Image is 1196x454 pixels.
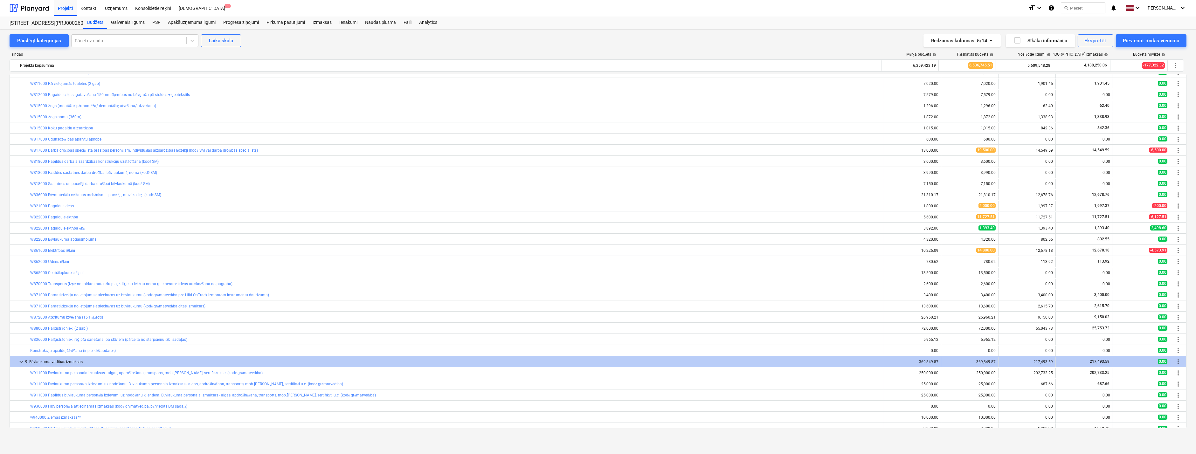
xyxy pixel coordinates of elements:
[1001,226,1053,230] div: 1,393.40
[1150,225,1167,230] span: 2,498.60
[1001,293,1053,297] div: 3,400.00
[1174,247,1182,254] span: Vairāk darbību
[1158,370,1167,375] span: 0.00
[219,16,263,29] a: Progresa ziņojumi
[1174,258,1182,265] span: Vairāk darbību
[30,115,81,119] a: W815000 Žogs noma (360m)
[1174,169,1182,176] span: Vairāk darbību
[1058,348,1110,353] div: 0.00
[1001,182,1053,186] div: 0.00
[30,348,116,353] a: Konstrukciju apsilde, žāvēšana (ir pie iekš.apdares)
[30,104,156,108] a: W815000 Žogs (montāža/ pārmontāža/ demontāža; atvešana/ aizvešana)
[887,237,938,242] div: 4,320.00
[1172,62,1179,69] span: Vairāk darbību
[887,137,938,141] div: 600.00
[944,293,996,297] div: 3,400.00
[1174,380,1182,388] span: Vairāk darbību
[83,16,107,29] div: Budžets
[30,237,96,242] a: W822000 Būvlaukuma apgaismojums
[1001,426,1053,431] div: 1,918.32
[887,282,938,286] div: 2,600.00
[1091,192,1110,197] span: 12,678.76
[1001,304,1053,308] div: 2,615.70
[1174,269,1182,277] span: Vairāk darbību
[887,93,938,97] div: 7,579.00
[1078,34,1113,47] button: Eksportēt
[1013,37,1068,45] div: Sīkāka informācija
[1094,81,1110,86] span: 1,901.45
[1174,80,1182,87] span: Vairāk darbību
[30,326,88,331] a: W880000 Palīgstrādnieki (2 gab.)
[887,315,938,320] div: 26,960.21
[887,259,938,264] div: 780.62
[10,20,76,27] div: [STREET_ADDRESS](PRJ0002600) 2601946
[30,304,205,308] a: W871000 Pamatlīdzekļu nolietojums attiecināms uz būvlaukumu (kodē grāmatvedība citas izmaksas)
[25,357,881,367] div: 9- Būvlaukuma vadības izmaksas
[400,16,415,29] a: Faili
[1001,371,1053,375] div: 202,733.25
[30,93,190,97] a: W812000 Pagaidu ceļu sagatavošana 150mm šķembas no būvgružu pārstrādes + geotekstīls
[1001,404,1053,409] div: 0.00
[1094,292,1110,297] span: 3,400.00
[887,360,938,364] div: 369,849.87
[1001,215,1053,219] div: 11,727.51
[309,16,335,29] a: Izmaksas
[30,393,376,397] a: W911000 Papildus būvlaukuma personāla izdevumi uz nodošanu klientiem. Būvlaukuma personala izmaks...
[944,415,996,420] div: 10,000.00
[1001,159,1053,164] div: 0.00
[1174,358,1182,366] span: Vairāk darbību
[1058,282,1110,286] div: 0.00
[1001,93,1053,97] div: 0.00
[1001,104,1053,108] div: 62.40
[30,371,263,375] a: W911000 Būvlaukuma personala izmaksas - algas, apdrošināšana, transports, mob.[PERSON_NAME], sert...
[1158,314,1167,320] span: 0.00
[1061,3,1105,13] button: Meklēt
[1174,113,1182,121] span: Vairāk darbību
[1091,248,1110,252] span: 12,678.18
[1158,426,1167,431] span: 0.00
[1174,224,1182,232] span: Vairāk darbību
[1103,53,1108,57] span: help
[1158,337,1167,342] span: 0.00
[1018,52,1051,57] div: Noslēgtie līgumi
[1158,348,1167,353] span: 0.00
[944,104,996,108] div: 1,296.00
[1058,170,1110,175] div: 0.00
[1116,34,1186,47] button: Pievienot rindas vienumu
[1174,280,1182,288] span: Vairāk darbību
[10,52,882,57] div: rindas
[30,248,75,253] a: W861000 Elektrības rēķini
[30,148,258,153] a: W817000 Darba drošības speciālista prasības personālam, individuālas aizsardzības līdzekļi (kodē ...
[1158,159,1167,164] span: 0.00
[1174,147,1182,154] span: Vairāk darbību
[978,203,996,208] span: 2,000.00
[1158,259,1167,264] span: 0.00
[944,304,996,308] div: 13,600.00
[1028,4,1035,12] i: format_size
[1001,271,1053,275] div: 0.00
[30,159,159,164] a: W818000 Papildus darba aizsardzības konstrukciju uzstādīšana (kodē SM)
[1174,91,1182,99] span: Vairāk darbību
[30,404,187,409] a: W930000 H&S personāla attiecinamas izmaksas (kodē grāmatvedība, pārvietots DM sadaļā)
[1001,382,1053,386] div: 687.66
[30,293,269,297] a: W871000 Pamatlīdzekļu nolietojums attiecināms uz būvlaukumu (kodē grāmatvedība pēc Hilti OnTrack ...
[1001,348,1053,353] div: 0.00
[1001,248,1053,253] div: 12,678.18
[1174,291,1182,299] span: Vairāk darbību
[415,16,441,29] div: Analytics
[1048,4,1054,12] i: Zināšanu pamats
[1174,135,1182,143] span: Vairāk darbību
[1174,202,1182,210] span: Vairāk darbību
[107,16,149,29] div: Galvenais līgums
[1174,102,1182,110] span: Vairāk darbību
[887,204,938,208] div: 1,800.00
[1001,259,1053,264] div: 113.92
[944,237,996,242] div: 4,320.00
[887,326,938,331] div: 72,000.00
[957,52,993,57] div: Pārskatīts budžets
[1001,282,1053,286] div: 0.00
[1094,426,1110,430] span: 1,918.32
[149,16,164,29] a: PSF
[1091,326,1110,330] span: 25,753.73
[1001,137,1053,141] div: 0.00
